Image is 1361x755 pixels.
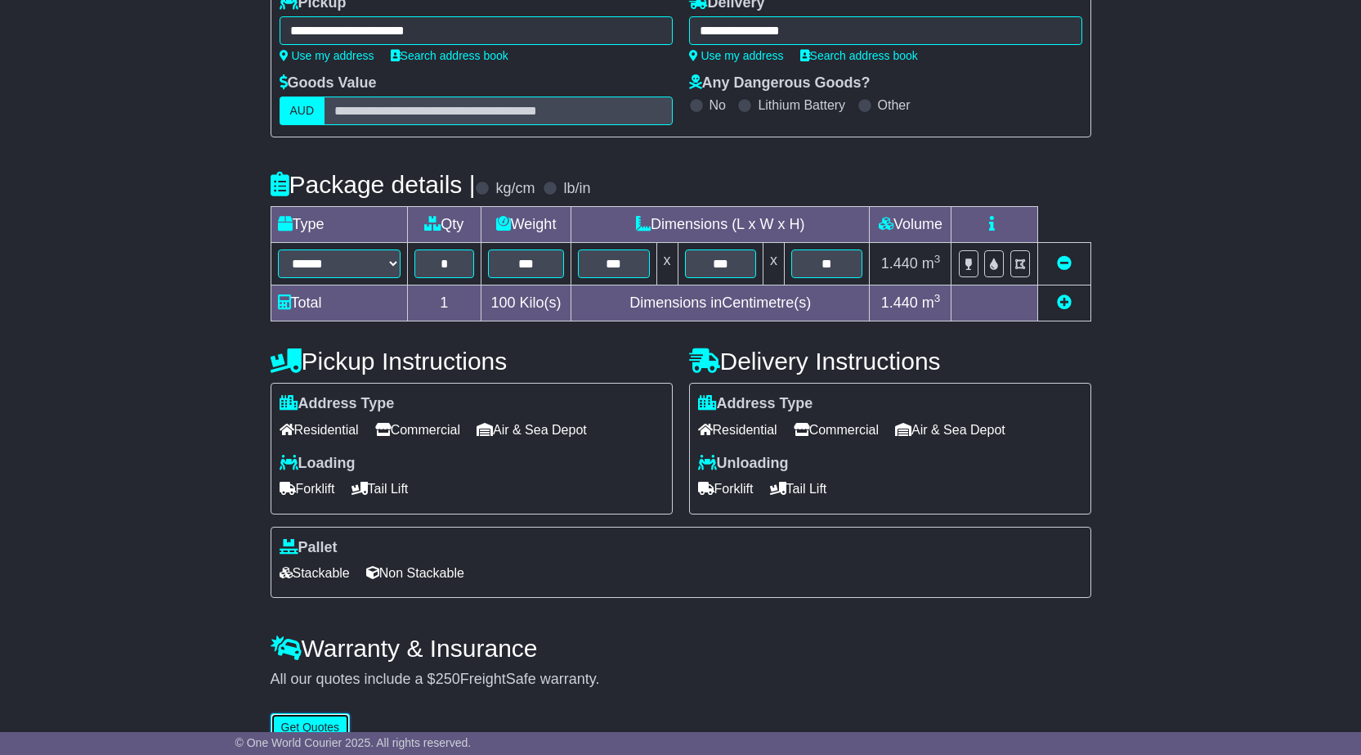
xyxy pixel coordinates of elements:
td: x [763,243,784,285]
td: Kilo(s) [481,285,571,321]
span: Commercial [375,417,460,443]
sup: 3 [934,292,941,304]
label: Lithium Battery [758,97,845,113]
div: All our quotes include a $ FreightSafe warranty. [271,671,1091,689]
td: Total [271,285,407,321]
span: Non Stackable [366,560,464,586]
span: Commercial [794,417,879,443]
label: Loading [280,455,356,473]
span: 100 [491,294,516,311]
label: No [710,97,726,113]
a: Use my address [280,49,374,62]
td: 1 [407,285,481,321]
a: Search address book [391,49,508,62]
span: Forklift [698,476,754,501]
label: Any Dangerous Goods? [689,74,871,92]
label: kg/cm [495,180,535,198]
label: Goods Value [280,74,377,92]
label: Address Type [698,395,813,413]
a: Use my address [689,49,784,62]
span: Residential [698,417,777,443]
td: Weight [481,207,571,243]
span: 1.440 [881,294,918,311]
label: lb/in [563,180,590,198]
td: Type [271,207,407,243]
span: m [922,255,941,272]
span: Forklift [280,476,335,501]
td: x [656,243,678,285]
span: Stackable [280,560,350,586]
span: 1.440 [881,255,918,272]
span: Tail Lift [770,476,827,501]
label: Other [878,97,911,113]
span: Air & Sea Depot [477,417,587,443]
a: Search address book [800,49,918,62]
td: Volume [870,207,951,243]
a: Add new item [1057,294,1072,311]
label: AUD [280,97,325,125]
a: Remove this item [1057,255,1072,272]
td: Dimensions in Centimetre(s) [571,285,870,321]
span: m [922,294,941,311]
sup: 3 [934,253,941,265]
h4: Delivery Instructions [689,348,1091,375]
td: Dimensions (L x W x H) [571,207,870,243]
span: Air & Sea Depot [895,417,1005,443]
h4: Pickup Instructions [271,348,673,375]
span: 250 [436,671,460,687]
span: © One World Courier 2025. All rights reserved. [235,736,472,749]
h4: Warranty & Insurance [271,635,1091,662]
td: Qty [407,207,481,243]
span: Residential [280,417,359,443]
label: Pallet [280,539,338,557]
button: Get Quotes [271,713,351,742]
label: Address Type [280,395,395,413]
label: Unloading [698,455,789,473]
span: Tail Lift [351,476,409,501]
h4: Package details | [271,171,476,198]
